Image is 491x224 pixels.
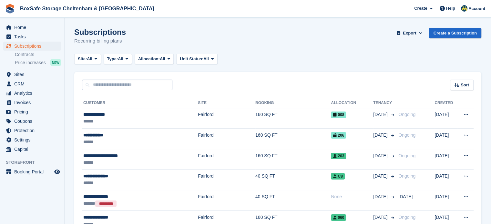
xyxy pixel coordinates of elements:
[74,37,126,45] p: Recurring billing plans
[373,98,396,108] th: Tenancy
[87,56,92,62] span: All
[82,98,198,108] th: Customer
[14,117,53,126] span: Coupons
[3,89,61,98] a: menu
[198,170,255,190] td: Fairford
[15,59,61,66] a: Price increases NEW
[398,112,415,117] span: Ongoing
[3,79,61,88] a: menu
[435,129,457,149] td: [DATE]
[468,5,485,12] span: Account
[331,112,346,118] span: 008
[198,98,255,108] th: Site
[14,42,53,51] span: Subscriptions
[435,190,457,211] td: [DATE]
[3,126,61,135] a: menu
[373,132,389,139] span: [DATE]
[74,54,101,64] button: Site: All
[198,129,255,149] td: Fairford
[15,52,61,58] a: Contracts
[14,145,53,154] span: Capital
[14,135,53,144] span: Settings
[176,54,217,64] button: Unit Status: All
[435,170,457,190] td: [DATE]
[461,82,469,88] span: Sort
[5,4,15,14] img: stora-icon-8386f47178a22dfd0bd8f6a31ec36ba5ce8667c1dd55bd0f319d3a0aa187defe.svg
[461,5,467,12] img: Kim Virabi
[3,167,61,176] a: menu
[398,194,413,199] span: [DATE]
[3,145,61,154] a: menu
[107,56,118,62] span: Type:
[331,153,346,159] span: 203
[255,149,331,170] td: 160 SQ FT
[78,56,87,62] span: Site:
[14,79,53,88] span: CRM
[373,152,389,159] span: [DATE]
[198,108,255,129] td: Fairford
[74,28,126,36] h1: Subscriptions
[331,173,344,180] span: C8
[255,170,331,190] td: 40 SQ FT
[331,132,346,139] span: 206
[373,214,389,221] span: [DATE]
[331,214,346,221] span: 060
[398,215,415,220] span: Ongoing
[373,193,389,200] span: [DATE]
[17,3,157,14] a: BoxSafe Storage Cheltenham & [GEOGRAPHIC_DATA]
[3,70,61,79] a: menu
[255,190,331,211] td: 40 SQ FT
[53,168,61,176] a: Preview store
[14,23,53,32] span: Home
[3,117,61,126] a: menu
[14,32,53,41] span: Tasks
[255,98,331,108] th: Booking
[160,56,165,62] span: All
[14,70,53,79] span: Sites
[373,173,389,180] span: [DATE]
[118,56,123,62] span: All
[180,56,203,62] span: Unit Status:
[14,98,53,107] span: Invoices
[14,107,53,116] span: Pricing
[104,54,132,64] button: Type: All
[14,167,53,176] span: Booking Portal
[255,108,331,129] td: 160 SQ FT
[414,5,427,12] span: Create
[3,98,61,107] a: menu
[435,98,457,108] th: Created
[403,30,416,36] span: Export
[138,56,160,62] span: Allocation:
[373,111,389,118] span: [DATE]
[203,56,209,62] span: All
[446,5,455,12] span: Help
[398,153,415,158] span: Ongoing
[429,28,481,38] a: Create a Subscription
[398,132,415,138] span: Ongoing
[3,42,61,51] a: menu
[435,108,457,129] td: [DATE]
[15,60,46,66] span: Price increases
[255,129,331,149] td: 160 SQ FT
[14,89,53,98] span: Analytics
[6,159,64,166] span: Storefront
[435,149,457,170] td: [DATE]
[198,149,255,170] td: Fairford
[198,190,255,211] td: Fairford
[3,107,61,116] a: menu
[395,28,424,38] button: Export
[331,193,373,200] div: None
[50,59,61,66] div: NEW
[398,173,415,179] span: Ongoing
[3,32,61,41] a: menu
[3,23,61,32] a: menu
[3,135,61,144] a: menu
[14,126,53,135] span: Protection
[331,98,373,108] th: Allocation
[135,54,174,64] button: Allocation: All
